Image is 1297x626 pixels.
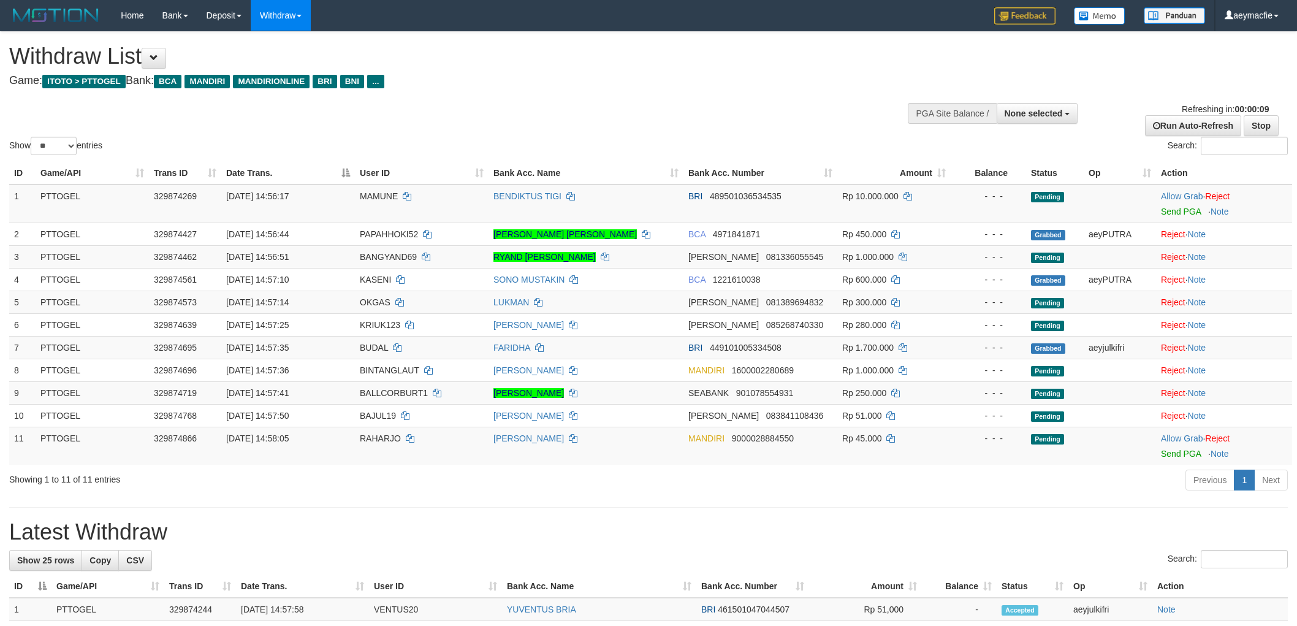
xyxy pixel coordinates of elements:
a: BENDIKTUS TIGI [493,191,561,201]
span: BANGYAND69 [360,252,417,262]
span: [DATE] 14:56:51 [226,252,289,262]
h4: Game: Bank: [9,75,853,87]
a: Allow Grab [1161,191,1203,201]
div: - - - [956,296,1021,308]
th: Trans ID: activate to sort column ascending [149,162,221,185]
div: - - - [956,251,1021,263]
span: Pending [1031,434,1064,445]
div: - - - [956,432,1021,445]
a: Note [1188,229,1206,239]
td: PTTOGEL [36,291,149,313]
span: None selected [1005,109,1063,118]
td: PTTOGEL [36,268,149,291]
span: Pending [1031,298,1064,308]
span: 329874561 [154,275,197,284]
th: Status [1026,162,1084,185]
span: OKGAS [360,297,390,307]
td: PTTOGEL [36,381,149,404]
th: ID [9,162,36,185]
span: Rp 51.000 [842,411,882,421]
th: Amount: activate to sort column ascending [837,162,951,185]
span: Copy 081336055545 to clipboard [766,252,823,262]
td: PTTOGEL [36,223,149,245]
td: 4 [9,268,36,291]
a: Note [1211,207,1229,216]
a: Reject [1161,343,1185,353]
img: panduan.png [1144,7,1205,24]
span: BRI [701,605,715,614]
span: Rp 45.000 [842,433,882,443]
th: Date Trans.: activate to sort column ascending [236,575,369,598]
td: · [1156,245,1292,268]
input: Search: [1201,137,1288,155]
a: Reject [1161,252,1185,262]
span: BAJUL19 [360,411,396,421]
td: · [1156,404,1292,427]
span: [DATE] 14:57:50 [226,411,289,421]
th: Bank Acc. Name: activate to sort column ascending [502,575,696,598]
span: Accepted [1002,605,1038,616]
span: 329874462 [154,252,197,262]
td: · [1156,291,1292,313]
span: Copy 4971841871 to clipboard [713,229,761,239]
span: Grabbed [1031,343,1065,354]
label: Show entries [9,137,102,155]
a: Reject [1205,433,1230,443]
td: · [1156,427,1292,465]
span: Copy 085268740330 to clipboard [766,320,823,330]
td: PTTOGEL [36,404,149,427]
span: Pending [1031,411,1064,422]
span: BRI [688,343,702,353]
td: VENTUS20 [369,598,502,621]
button: None selected [997,103,1078,124]
a: Reject [1161,411,1185,421]
span: Rp 250.000 [842,388,886,398]
td: aeyPUTRA [1084,268,1156,291]
th: Status: activate to sort column ascending [997,575,1068,598]
span: Copy 461501047044507 to clipboard [718,605,789,614]
td: aeyPUTRA [1084,223,1156,245]
div: PGA Site Balance / [908,103,996,124]
span: MANDIRI [688,365,725,375]
span: Copy [89,555,111,565]
span: Grabbed [1031,230,1065,240]
span: Copy 489501036534535 to clipboard [710,191,782,201]
th: Trans ID: activate to sort column ascending [164,575,236,598]
span: Refreshing in: [1182,104,1269,114]
span: Rp 1.000.000 [842,252,894,262]
div: - - - [956,228,1021,240]
span: ... [367,75,384,88]
a: Reject [1161,229,1185,239]
th: User ID: activate to sort column ascending [369,575,502,598]
th: User ID: activate to sort column ascending [355,162,489,185]
th: Game/API: activate to sort column ascending [51,575,164,598]
a: Reject [1161,388,1185,398]
a: RYAND [PERSON_NAME] [493,252,596,262]
img: Button%20Memo.svg [1074,7,1125,25]
span: [DATE] 14:57:10 [226,275,289,284]
span: BUDAL [360,343,388,353]
a: Note [1188,411,1206,421]
a: 1 [1234,470,1255,490]
span: KASENI [360,275,391,284]
span: [PERSON_NAME] [688,320,759,330]
a: Note [1211,449,1229,459]
span: [DATE] 14:57:36 [226,365,289,375]
td: · [1156,185,1292,223]
a: Note [1188,275,1206,284]
th: Balance [951,162,1026,185]
span: 329874866 [154,433,197,443]
span: KRIUK123 [360,320,400,330]
th: Op: activate to sort column ascending [1068,575,1152,598]
img: Feedback.jpg [994,7,1055,25]
div: Showing 1 to 11 of 11 entries [9,468,531,486]
td: PTTOGEL [36,359,149,381]
td: PTTOGEL [36,245,149,268]
label: Search: [1168,550,1288,568]
a: Allow Grab [1161,433,1203,443]
span: 329874719 [154,388,197,398]
td: · [1156,268,1292,291]
td: 9 [9,381,36,404]
a: Reject [1205,191,1230,201]
div: - - - [956,273,1021,286]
